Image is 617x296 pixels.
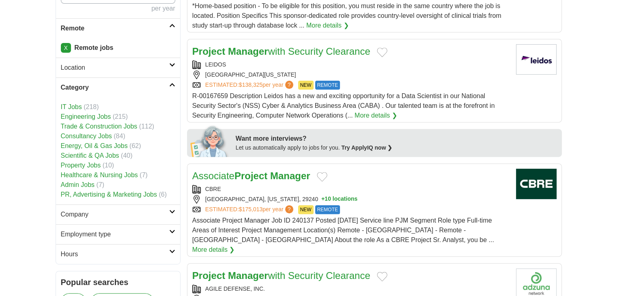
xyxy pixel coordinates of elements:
button: Add to favorite jobs [377,272,387,281]
span: REMOTE [315,81,340,90]
a: Remote [56,18,180,38]
a: Category [56,77,180,97]
a: ESTIMATED:$175,013per year? [205,205,295,214]
a: Project Managerwith Security Clearance [192,46,370,57]
img: CBRE Group logo [516,169,557,199]
strong: Manager [270,170,310,181]
strong: Project [192,46,225,57]
span: (7) [140,172,148,178]
span: $175,013 [239,206,262,212]
strong: Manager [228,46,268,57]
a: More details ❯ [192,245,235,255]
img: Leidos logo [516,44,557,75]
span: + [321,195,325,204]
div: [GEOGRAPHIC_DATA], [US_STATE], 29240 [192,195,510,204]
a: X [61,43,71,53]
strong: Project [234,170,267,181]
span: (6) [159,191,167,198]
button: Add to favorite jobs [377,47,387,57]
a: Employment type [56,224,180,244]
a: CBRE [205,186,221,192]
a: Admin Jobs [61,181,95,188]
a: Healthcare & Nursing Jobs [61,172,138,178]
span: (7) [97,181,105,188]
span: NEW [298,81,314,90]
span: Associate Project Manager Job ID 240137 Posted [DATE] Service line PJM Segment Role type Full-tim... [192,217,494,243]
span: (40) [121,152,132,159]
a: LEIDOS [205,61,226,68]
span: *Home-based position - To be eligible for this position, you must reside in the same country wher... [192,2,501,29]
a: Engineering Jobs [61,113,111,120]
strong: Remote jobs [74,44,113,51]
h2: Category [61,83,169,92]
span: (84) [114,133,125,139]
button: Add to favorite jobs [317,172,327,182]
a: Consultancy Jobs [61,133,112,139]
span: (62) [129,142,141,149]
button: +10 locations [321,195,357,204]
a: Company [56,204,180,224]
div: AGILE DEFENSE, INC. [192,285,510,293]
a: Hours [56,244,180,264]
div: [GEOGRAPHIC_DATA][US_STATE] [192,71,510,79]
span: (218) [84,103,99,110]
a: Energy, Oil & Gas Jobs [61,142,128,149]
span: (10) [103,162,114,169]
a: AssociateProject Manager [192,170,310,181]
a: More details ❯ [355,111,397,120]
a: PR, Advertising & Marketing Jobs [61,191,157,198]
a: Project Managerwith Security Clearance [192,270,370,281]
span: REMOTE [315,205,340,214]
span: $138,325 [239,82,262,88]
strong: Project [192,270,225,281]
span: NEW [298,205,314,214]
a: Try ApplyIQ now ❯ [342,144,393,151]
h2: Company [61,210,169,219]
strong: Manager [228,270,268,281]
a: ESTIMATED:$138,325per year? [205,81,295,90]
div: Want more interviews? [236,134,557,144]
h2: Location [61,63,169,73]
a: IT Jobs [61,103,82,110]
a: Scientific & QA Jobs [61,152,119,159]
span: (112) [139,123,154,130]
span: ? [285,205,293,213]
a: Trade & Construction Jobs [61,123,138,130]
h2: Hours [61,249,169,259]
div: per year [61,4,175,13]
span: (215) [113,113,128,120]
h2: Popular searches [61,276,175,288]
span: R-00167659 Description Leidos has a new and exciting opportunity for a Data Scientist in our Nati... [192,92,495,119]
span: ? [285,81,293,89]
h2: Employment type [61,230,169,239]
a: More details ❯ [306,21,349,30]
h2: Remote [61,24,169,33]
a: Property Jobs [61,162,101,169]
img: apply-iq-scientist.png [190,124,230,157]
a: Location [56,58,180,77]
div: Let us automatically apply to jobs for you. [236,144,557,152]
